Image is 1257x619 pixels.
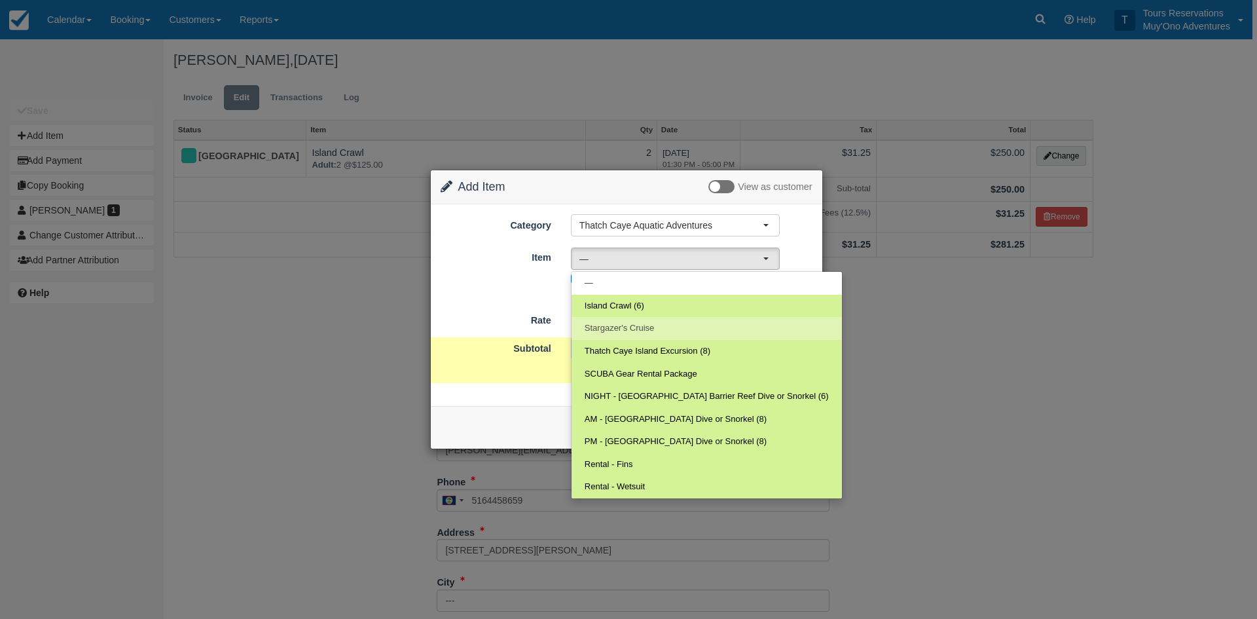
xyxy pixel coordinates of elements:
span: Thatch Caye Island Excursion (8) [585,345,710,358]
span: AM - [GEOGRAPHIC_DATA] Dive or Snorkel (8) [585,413,767,426]
span: Add Item [458,180,505,193]
label: Subtotal [431,337,561,356]
span: Island Crawl (6) [585,300,644,312]
span: PM - [GEOGRAPHIC_DATA] Dive or Snorkel (8) [585,436,767,448]
span: Stargazer's Cruise [585,322,655,335]
label: Category [431,214,561,233]
span: — [579,252,763,265]
span: Rental - Wetsuit [585,481,645,493]
label: Rate [431,309,561,328]
span: — [585,277,593,290]
button: — [571,248,780,270]
span: NIGHT - [GEOGRAPHIC_DATA] Barrier Reef Dive or Snorkel (6) [585,390,829,403]
button: Thatch Caye Aquatic Adventures [571,214,780,236]
span: Rental - Fins [585,459,633,471]
span: View as customer [738,182,812,193]
span: Thatch Caye Aquatic Adventures [579,219,763,232]
label: Item [431,246,561,265]
span: SCUBA Gear Rental Package [585,368,697,381]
